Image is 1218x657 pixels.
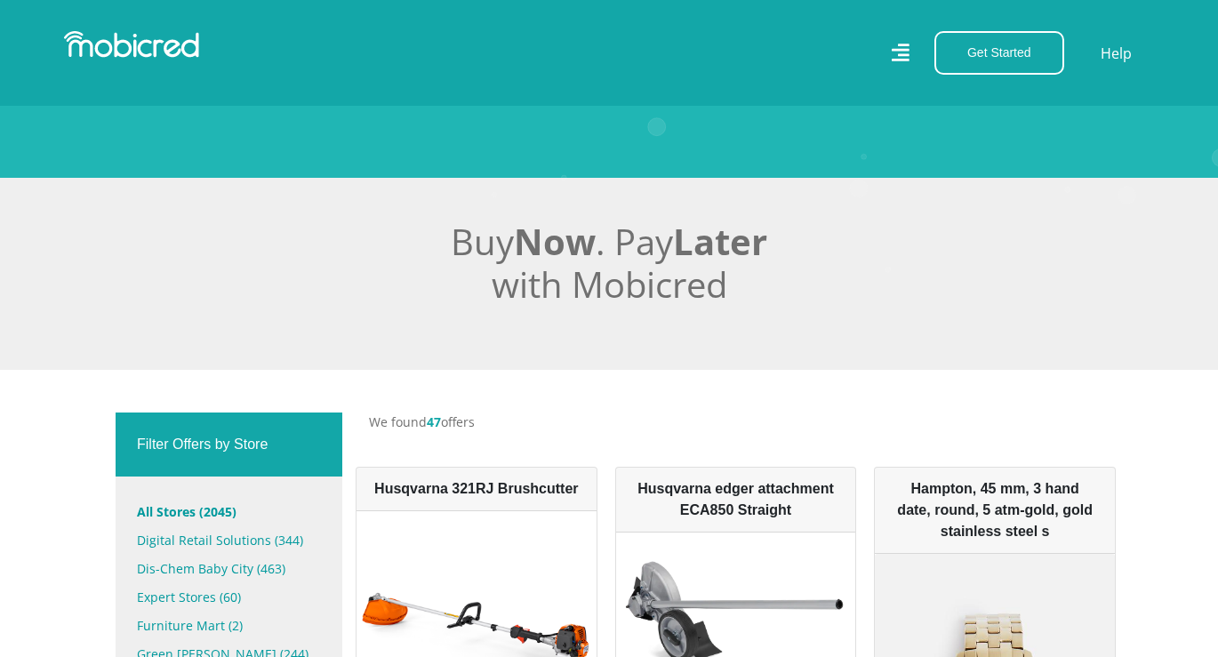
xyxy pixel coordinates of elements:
div: Filter Offers by Store [116,413,342,477]
img: Mobicred [64,31,199,58]
h2: Buy . Pay with Mobicred [116,220,1102,306]
a: Expert Stores (60) [137,583,321,612]
a: Furniture Mart (2) [137,612,321,640]
a: Dis-Chem Baby City (463) [137,555,321,583]
a: Digital Retail Solutions (344) [137,526,321,555]
button: Get Started [934,31,1064,75]
a: All Stores (2045) [137,498,321,526]
div: Hampton, 45 mm, 3 hand date, round, 5 atm-gold, gold stainless steel s [875,468,1115,554]
p: We found offers [369,413,1102,431]
a: Help [1100,42,1133,65]
span: 47 [427,413,441,430]
div: Husqvarna edger attachment ECA850 Straight [616,468,856,533]
div: Husqvarna 321RJ Brushcutter [357,468,597,511]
